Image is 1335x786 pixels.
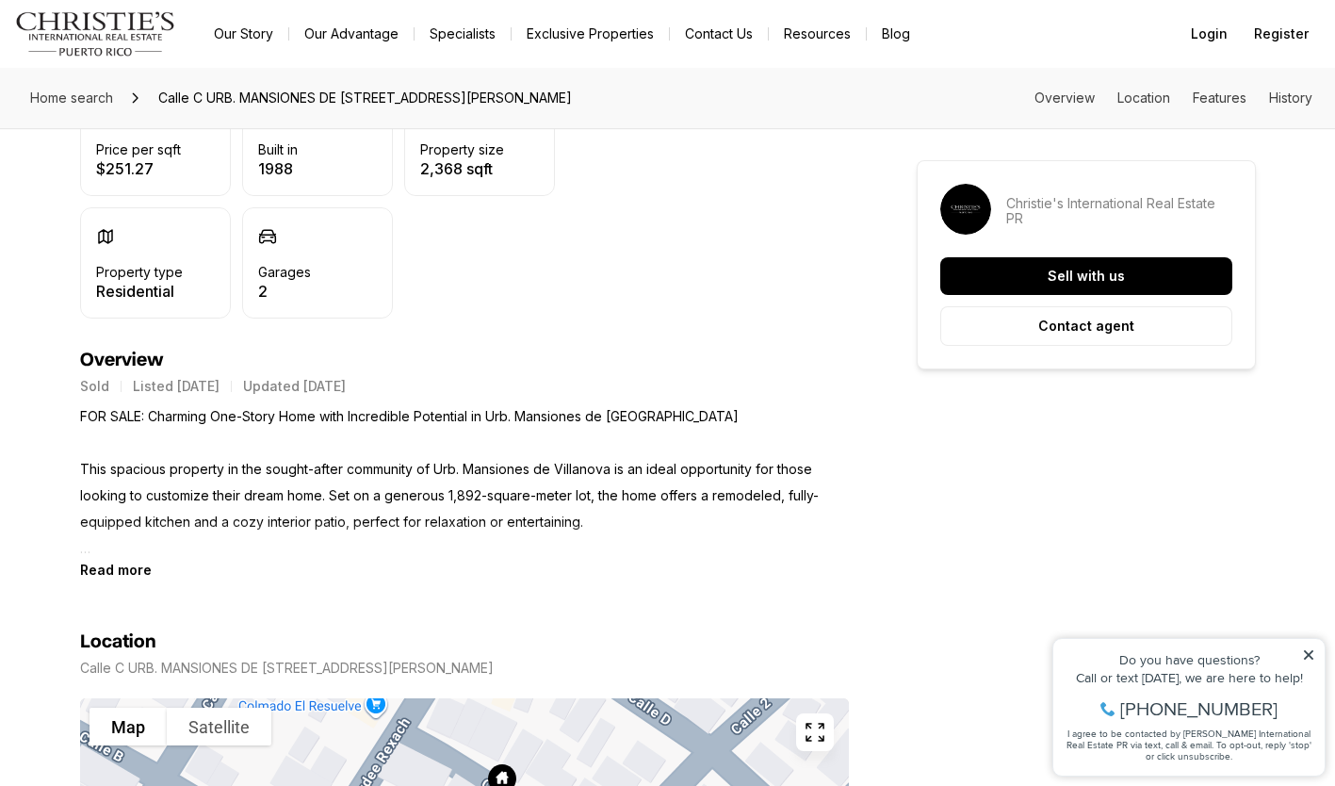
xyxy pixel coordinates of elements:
button: Login [1180,15,1239,53]
p: Sell with us [1048,269,1125,284]
p: Listed [DATE] [133,379,220,394]
p: FOR SALE: Charming One-Story Home with Incredible Potential in Urb. Mansiones de [GEOGRAPHIC_DATA... [80,403,849,562]
h4: Overview [80,349,849,371]
span: Home search [30,90,113,106]
button: Register [1243,15,1320,53]
p: Christie's International Real Estate PR [1006,196,1232,226]
a: Our Story [199,21,288,47]
p: Garages [258,265,311,280]
p: 2 [258,284,311,299]
p: 2,368 sqft [420,161,504,176]
p: Price per sqft [96,142,181,157]
a: Skip to: Location [1117,90,1170,106]
p: Updated [DATE] [243,379,346,394]
button: Contact agent [940,306,1232,346]
p: Residential [96,284,183,299]
a: Home search [23,83,121,113]
img: logo [15,11,176,57]
p: 1988 [258,161,298,176]
p: Contact agent [1038,319,1134,334]
p: Property size [420,142,504,157]
a: Our Advantage [289,21,414,47]
span: [PHONE_NUMBER] [77,89,235,107]
nav: Page section menu [1034,90,1312,106]
div: Do you have questions? [20,42,272,56]
h4: Location [80,630,156,653]
span: Login [1191,26,1228,41]
p: Built in [258,142,298,157]
a: Specialists [415,21,511,47]
p: $251.27 [96,161,181,176]
button: Read more [80,562,152,578]
a: Skip to: Overview [1034,90,1095,106]
p: Calle C URB. MANSIONES DE [STREET_ADDRESS][PERSON_NAME] [80,661,494,676]
a: Blog [867,21,925,47]
span: Register [1254,26,1309,41]
p: Sold [80,379,109,394]
a: Skip to: Features [1193,90,1246,106]
button: Show street map [90,708,167,745]
p: Property type [96,265,183,280]
span: Calle C URB. MANSIONES DE [STREET_ADDRESS][PERSON_NAME] [151,83,579,113]
a: Exclusive Properties [512,21,669,47]
span: I agree to be contacted by [PERSON_NAME] International Real Estate PR via text, call & email. To ... [24,116,269,152]
div: Call or text [DATE], we are here to help! [20,60,272,74]
button: Show satellite imagery [167,708,271,745]
a: Skip to: History [1269,90,1312,106]
button: Sell with us [940,257,1232,295]
button: Contact Us [670,21,768,47]
a: Resources [769,21,866,47]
